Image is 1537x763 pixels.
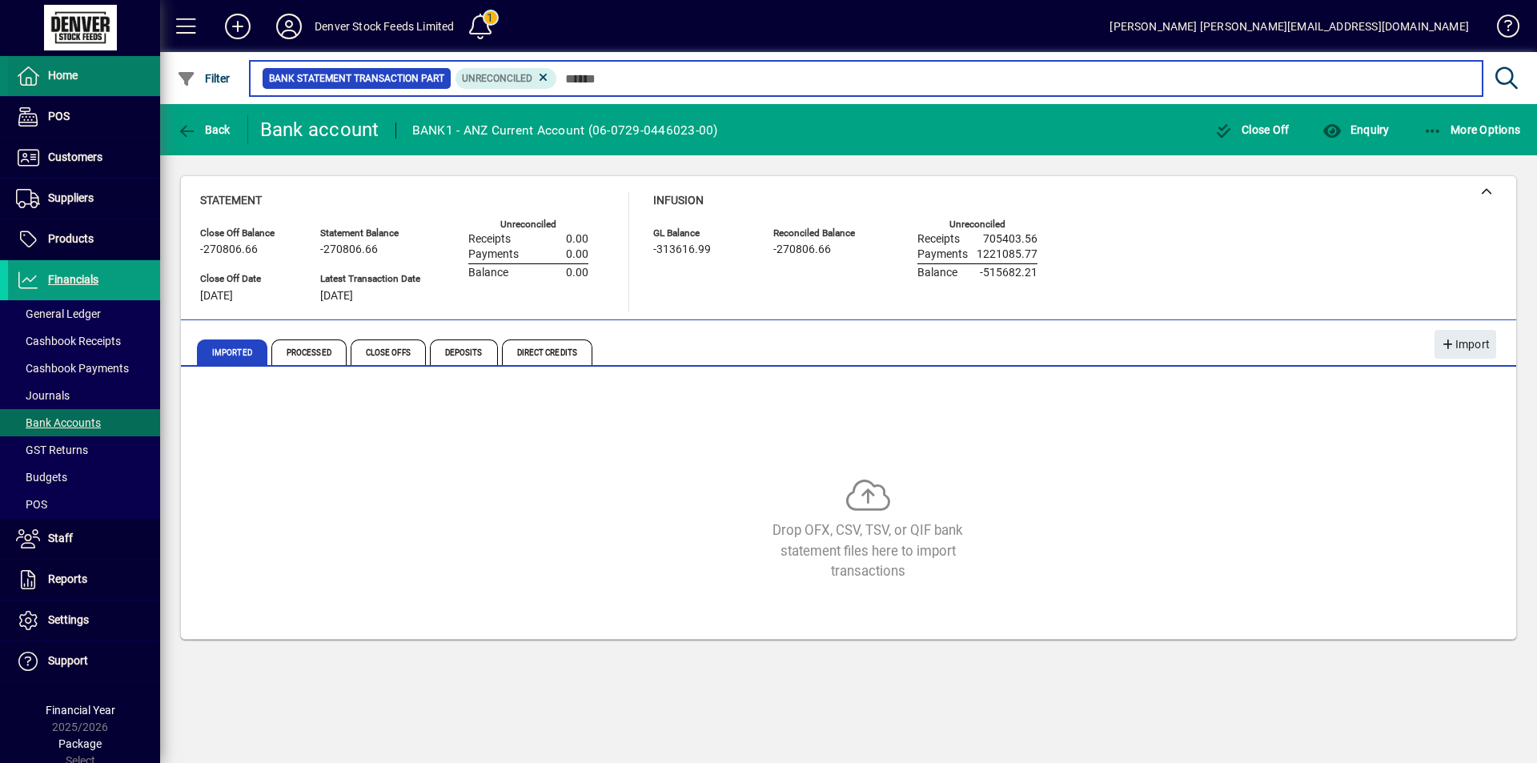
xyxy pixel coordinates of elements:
[320,228,420,239] span: Statement Balance
[8,560,160,600] a: Reports
[983,233,1037,246] span: 705403.56
[500,219,556,230] label: Unreconciled
[160,115,248,144] app-page-header-button: Back
[200,243,258,256] span: -270806.66
[455,68,557,89] mat-chip: Reconciliation Status: Unreconciled
[773,243,831,256] span: -270806.66
[48,191,94,204] span: Suppliers
[748,520,988,581] div: Drop OFX, CSV, TSV, or QIF bank statement files here to import transactions
[320,274,420,284] span: Latest Transaction Date
[16,498,47,511] span: POS
[46,704,115,717] span: Financial Year
[8,327,160,355] a: Cashbook Receipts
[48,613,89,626] span: Settings
[271,339,347,365] span: Processed
[1423,123,1521,136] span: More Options
[16,362,129,375] span: Cashbook Payments
[468,248,519,261] span: Payments
[8,409,160,436] a: Bank Accounts
[949,219,1005,230] label: Unreconciled
[566,248,588,261] span: 0.00
[212,12,263,41] button: Add
[462,73,532,84] span: Unreconciled
[8,56,160,96] a: Home
[351,339,426,365] span: Close Offs
[48,572,87,585] span: Reports
[917,267,957,279] span: Balance
[320,243,378,256] span: -270806.66
[16,471,67,484] span: Budgets
[773,228,869,239] span: Reconciled Balance
[468,267,508,279] span: Balance
[48,110,70,122] span: POS
[468,233,511,246] span: Receipts
[653,243,711,256] span: -313616.99
[200,290,233,303] span: [DATE]
[1419,115,1525,144] button: More Options
[430,339,498,365] span: Deposits
[8,97,160,137] a: POS
[16,389,70,402] span: Journals
[197,339,267,365] span: Imported
[980,267,1037,279] span: -515682.21
[16,307,101,320] span: General Ledger
[8,436,160,464] a: GST Returns
[58,737,102,750] span: Package
[48,273,98,286] span: Financials
[977,248,1037,261] span: 1221085.77
[917,233,960,246] span: Receipts
[1214,123,1290,136] span: Close Off
[16,444,88,456] span: GST Returns
[8,382,160,409] a: Journals
[566,233,588,246] span: 0.00
[653,228,749,239] span: GL Balance
[8,219,160,259] a: Products
[1110,14,1469,39] div: [PERSON_NAME] [PERSON_NAME][EMAIL_ADDRESS][DOMAIN_NAME]
[269,70,444,86] span: Bank Statement Transaction Part
[8,519,160,559] a: Staff
[200,228,296,239] span: Close Off Balance
[1318,115,1393,144] button: Enquiry
[502,339,592,365] span: Direct Credits
[917,248,968,261] span: Payments
[48,532,73,544] span: Staff
[1322,123,1389,136] span: Enquiry
[1485,3,1517,55] a: Knowledge Base
[8,491,160,518] a: POS
[48,654,88,667] span: Support
[412,118,718,143] div: BANK1 - ANZ Current Account (06-0729-0446023-00)
[48,232,94,245] span: Products
[8,355,160,382] a: Cashbook Payments
[177,123,231,136] span: Back
[315,14,455,39] div: Denver Stock Feeds Limited
[1210,115,1294,144] button: Close Off
[173,64,235,93] button: Filter
[8,641,160,681] a: Support
[566,267,588,279] span: 0.00
[260,117,379,143] div: Bank account
[263,12,315,41] button: Profile
[1435,330,1496,359] button: Import
[8,300,160,327] a: General Ledger
[8,600,160,641] a: Settings
[16,416,101,429] span: Bank Accounts
[173,115,235,144] button: Back
[8,464,160,491] a: Budgets
[48,69,78,82] span: Home
[48,151,102,163] span: Customers
[320,290,353,303] span: [DATE]
[177,72,231,85] span: Filter
[1441,331,1490,358] span: Import
[8,179,160,219] a: Suppliers
[8,138,160,178] a: Customers
[200,274,296,284] span: Close Off Date
[16,335,121,347] span: Cashbook Receipts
